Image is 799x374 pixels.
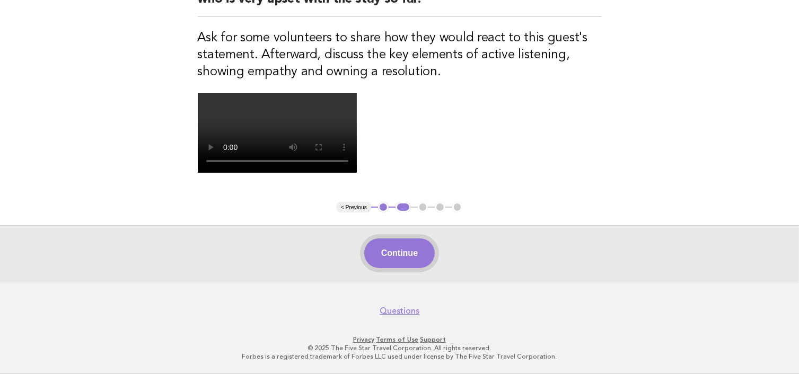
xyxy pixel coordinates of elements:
button: Continue [364,238,435,268]
h3: Ask for some volunteers to share how they would react to this guest's statement. Afterward, discu... [198,30,602,81]
p: Forbes is a registered trademark of Forbes LLC used under license by The Five Star Travel Corpora... [75,352,724,361]
button: 1 [378,202,389,212]
a: Questions [380,306,419,316]
p: © 2025 The Five Star Travel Corporation. All rights reserved. [75,344,724,352]
a: Support [420,336,446,343]
button: 2 [396,202,411,212]
p: · · [75,335,724,344]
button: < Previous [337,202,371,212]
a: Terms of Use [376,336,418,343]
a: Privacy [353,336,374,343]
